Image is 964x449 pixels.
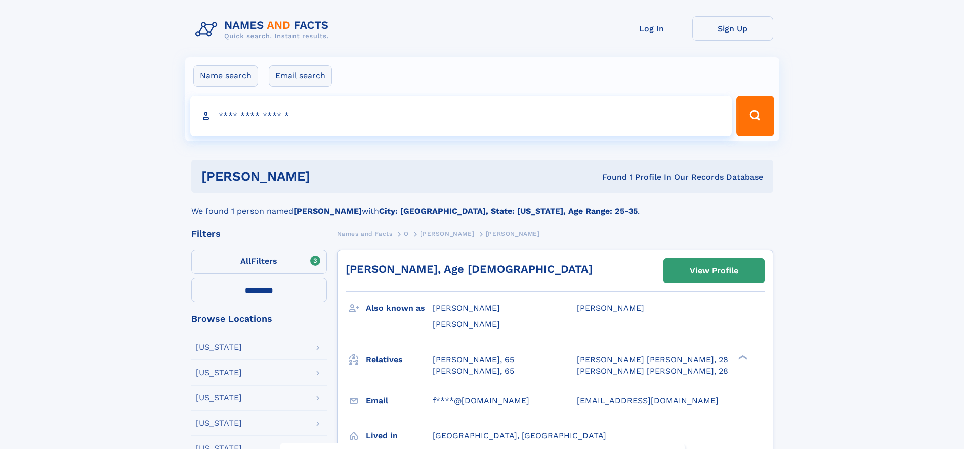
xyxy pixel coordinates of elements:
div: Filters [191,229,327,238]
span: [PERSON_NAME] [420,230,474,237]
img: Logo Names and Facts [191,16,337,44]
div: Browse Locations [191,314,327,323]
a: View Profile [664,259,764,283]
h3: Also known as [366,300,433,317]
a: Log In [611,16,692,41]
div: [US_STATE] [196,419,242,427]
a: [PERSON_NAME] [PERSON_NAME], 28 [577,365,728,377]
a: [PERSON_NAME] [420,227,474,240]
label: Filters [191,250,327,274]
div: We found 1 person named with . [191,193,773,217]
div: ❯ [736,354,748,360]
h3: Relatives [366,351,433,369]
span: [PERSON_NAME] [486,230,540,237]
a: [PERSON_NAME], 65 [433,354,514,365]
span: [EMAIL_ADDRESS][DOMAIN_NAME] [577,396,719,405]
label: Email search [269,65,332,87]
b: City: [GEOGRAPHIC_DATA], State: [US_STATE], Age Range: 25-35 [379,206,638,216]
h3: Email [366,392,433,410]
span: [PERSON_NAME] [577,303,644,313]
span: All [240,256,251,266]
span: [GEOGRAPHIC_DATA], [GEOGRAPHIC_DATA] [433,431,606,440]
a: Sign Up [692,16,773,41]
div: View Profile [690,259,738,282]
a: O [404,227,409,240]
span: [PERSON_NAME] [433,319,500,329]
div: [US_STATE] [196,343,242,351]
span: [PERSON_NAME] [433,303,500,313]
div: [US_STATE] [196,369,242,377]
label: Name search [193,65,258,87]
a: [PERSON_NAME] [PERSON_NAME], 28 [577,354,728,365]
input: search input [190,96,732,136]
h1: [PERSON_NAME] [201,170,456,183]
a: [PERSON_NAME], Age [DEMOGRAPHIC_DATA] [346,263,593,275]
button: Search Button [736,96,774,136]
h3: Lived in [366,427,433,444]
b: [PERSON_NAME] [294,206,362,216]
span: O [404,230,409,237]
a: Names and Facts [337,227,393,240]
a: [PERSON_NAME], 65 [433,365,514,377]
div: Found 1 Profile In Our Records Database [456,172,763,183]
div: [US_STATE] [196,394,242,402]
